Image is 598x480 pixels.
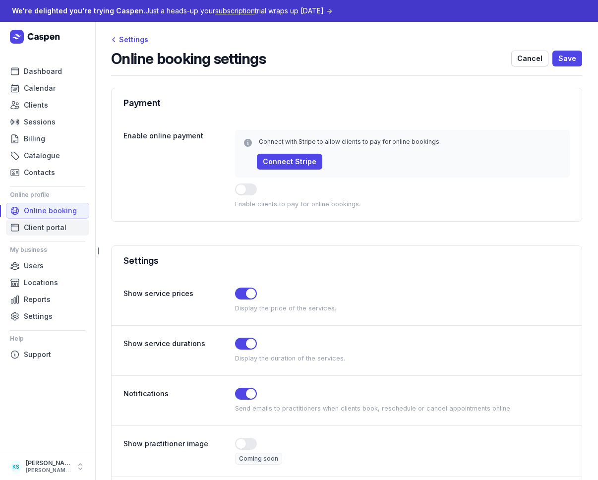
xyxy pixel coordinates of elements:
[24,349,51,360] span: Support
[111,50,266,67] h2: Online booking settings
[24,167,55,179] span: Contacts
[10,187,85,203] div: Online profile
[24,150,60,162] span: Catalogue
[12,461,19,473] span: KS
[24,222,66,234] span: Client portal
[24,294,51,305] span: Reports
[123,254,570,268] div: Settings
[10,242,85,258] div: My business
[24,116,56,128] span: Sessions
[558,53,576,64] span: Save
[24,133,45,145] span: Billing
[10,331,85,347] div: Help
[235,453,282,465] span: Coming soon
[24,205,77,217] span: Online booking
[12,6,145,15] span: We're delighted you're trying Caspen.
[24,277,58,289] span: Locations
[123,288,235,300] div: Show service prices
[24,82,56,94] span: Calendar
[26,467,71,474] div: [PERSON_NAME][EMAIL_ADDRESS][DOMAIN_NAME]
[517,53,542,64] span: Cancel
[12,5,332,17] div: Just a heads-up your trial wraps up [DATE] →
[235,405,512,412] small: Send emails to practitioners when clients book, reschedule or cancel appointments online.
[235,355,345,362] small: Display the duration of the services.
[259,138,562,146] div: Connect with Stripe to allow clients to pay for online bookings.
[123,338,235,350] div: Show service durations
[24,310,53,322] span: Settings
[26,459,71,467] div: [PERSON_NAME]
[24,260,44,272] span: Users
[123,130,235,142] div: Enable online payment
[123,388,235,400] div: Notifications
[111,34,148,46] div: Settings
[263,156,316,168] span: Connect Stripe
[123,438,235,450] div: Show practitioner image
[235,200,360,208] small: Enable clients to pay for online bookings.
[215,6,255,15] span: subscription
[552,51,582,66] button: Save
[235,304,336,312] small: Display the price of the services.
[24,65,62,77] span: Dashboard
[24,99,48,111] span: Clients
[123,96,570,110] div: Payment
